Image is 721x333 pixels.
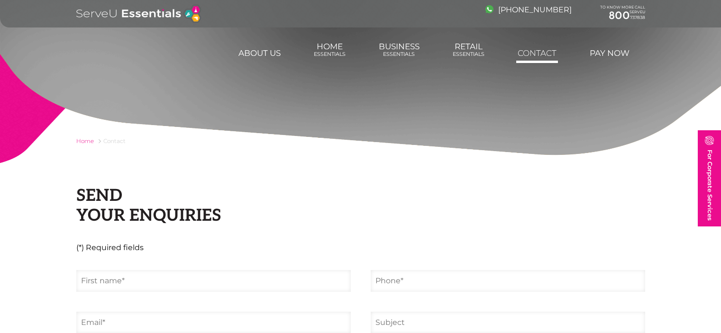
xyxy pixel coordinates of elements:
[76,242,144,253] small: (*) Required fields
[371,270,645,292] input: Phone*
[76,137,94,144] a: Home
[451,37,486,63] a: RetailEssentials
[76,5,201,23] img: logo
[453,51,484,57] span: Essentials
[377,37,421,63] a: BusinessEssentials
[588,44,631,63] a: Pay Now
[485,5,572,14] a: [PHONE_NUMBER]
[312,37,347,63] a: HomeEssentials
[237,44,282,63] a: About us
[600,5,645,22] div: TO KNOW MORE CALL SERVEU
[516,44,558,63] a: Contact
[485,5,493,13] img: image
[379,51,420,57] span: Essentials
[76,186,645,225] h2: Send Your enquiries
[600,9,645,22] a: 800737838
[314,51,346,57] span: Essentials
[76,270,351,292] input: First name*
[705,136,714,145] img: image
[609,9,630,22] span: 800
[698,130,721,226] a: For Corporate Services
[103,137,126,144] span: Contact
